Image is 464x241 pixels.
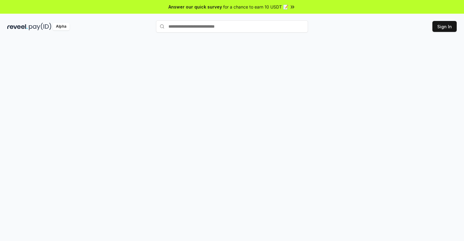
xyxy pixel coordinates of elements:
[223,4,288,10] span: for a chance to earn 10 USDT 📝
[53,23,70,30] div: Alpha
[168,4,222,10] span: Answer our quick survey
[432,21,457,32] button: Sign In
[7,23,28,30] img: reveel_dark
[29,23,51,30] img: pay_id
